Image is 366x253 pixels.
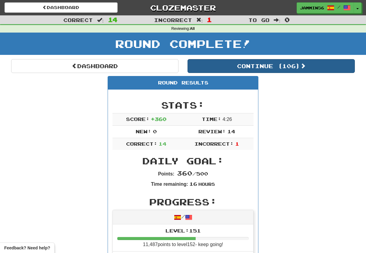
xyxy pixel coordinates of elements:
[154,17,192,23] span: Incorrect
[177,171,208,176] span: / 500
[108,16,118,23] span: 14
[300,5,324,11] span: jammin56
[227,128,235,134] span: 14
[126,116,150,122] span: Score:
[198,182,215,187] small: Hours
[151,182,188,187] strong: Time remaining:
[5,2,118,13] a: Dashboard
[297,2,354,13] a: jammin56 /
[207,16,212,23] span: 1
[11,59,178,73] a: Dashboard
[4,245,50,251] span: Open feedback widget
[112,100,254,110] h2: Stats:
[113,210,253,224] div: /
[189,181,197,187] span: 16
[166,228,201,233] span: Level: 151
[151,116,166,122] span: + 360
[202,116,221,122] span: Time:
[108,76,258,90] div: Round Results
[274,17,280,23] span: :
[63,17,93,23] span: Correct
[248,17,270,23] span: To go
[113,224,253,251] li: 11,487 points to level 152 - keep going!
[285,16,290,23] span: 0
[188,59,355,73] button: Continue (106)
[198,128,226,134] span: Review:
[235,141,239,147] span: 1
[153,128,157,134] span: 0
[127,2,240,13] a: Clozemaster
[196,17,203,23] span: :
[190,27,195,31] strong: All
[112,156,254,166] h2: Daily Goal:
[97,17,104,23] span: :
[2,38,364,50] h1: Round Complete!
[177,169,192,177] span: 360
[158,171,174,176] strong: Points:
[194,141,234,147] span: Incorrect:
[337,5,340,9] span: /
[126,141,157,147] span: Correct:
[112,197,254,207] h2: Progress:
[222,117,232,122] span: 4 : 26
[159,141,166,147] span: 14
[136,128,151,134] span: New:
